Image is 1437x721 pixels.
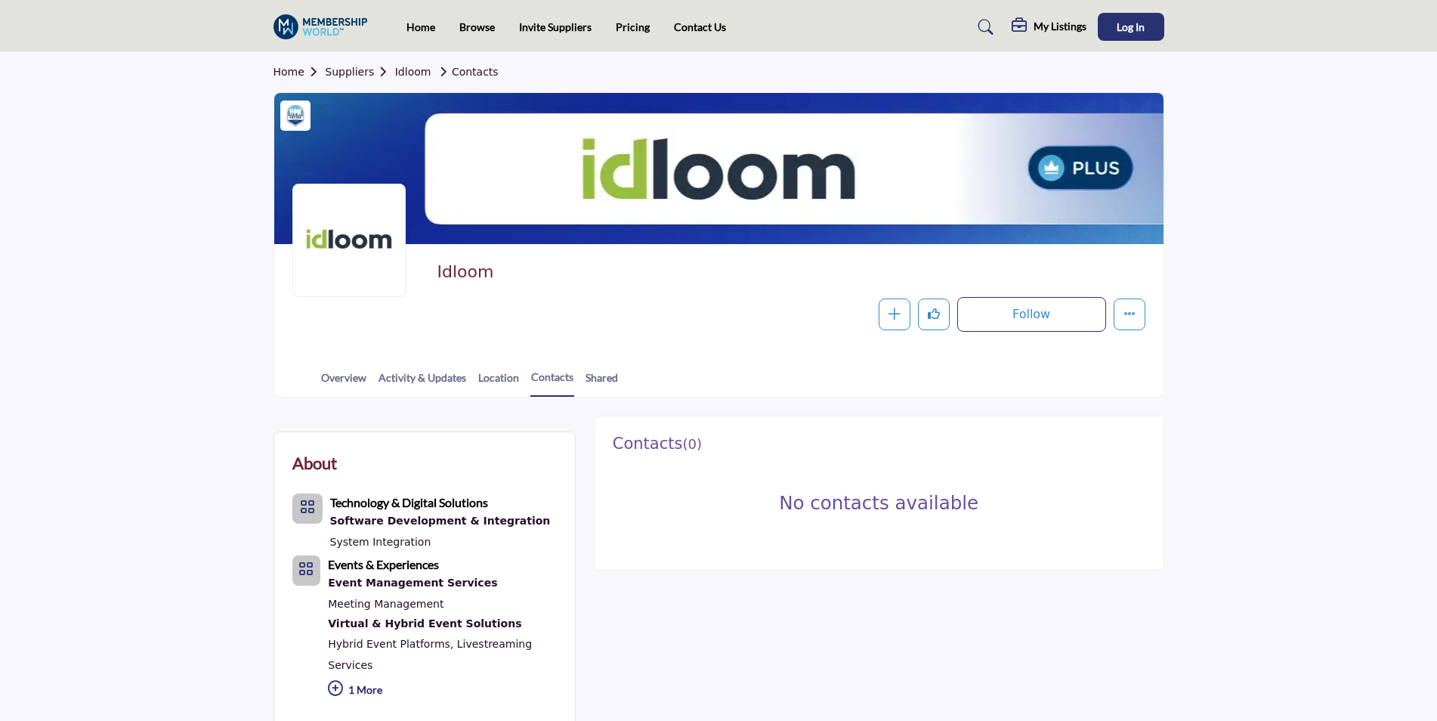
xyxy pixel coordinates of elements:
[330,497,488,509] a: Technology & Digital Solutions
[519,20,592,33] a: Invite Suppliers
[616,20,650,33] a: Pricing
[273,66,326,78] a: Home
[682,436,702,452] span: ( )
[328,574,556,593] div: Planning, logistics, and event registration.
[328,598,443,610] a: Meeting Management
[613,435,702,453] h3: Contacts
[651,492,1108,514] h3: No contacts available
[330,512,551,531] div: Custom software builds and system integrations.
[957,297,1106,332] button: Follow
[292,450,337,475] h2: About
[437,262,852,282] h2: Idloom
[585,370,619,396] a: Shared
[1012,18,1086,36] div: My Listings
[406,20,435,33] a: Home
[328,559,439,571] a: Events & Experiences
[477,370,520,396] a: Location
[434,66,499,78] a: Contacts
[1117,20,1145,33] span: Log In
[378,370,467,396] a: Activity & Updates
[330,495,488,509] b: Technology & Digital Solutions
[292,555,321,586] button: Category Icon
[918,299,950,330] button: Like
[328,614,556,634] a: Virtual & Hybrid Event Solutions
[325,66,394,78] a: Suppliers
[284,104,307,127] img: Vetted Partners
[328,676,556,708] p: 1 More
[1098,13,1164,41] button: Log In
[328,557,439,571] b: Events & Experiences
[395,66,431,78] a: Idloom
[292,494,323,524] button: Category Icon
[1114,299,1145,330] button: More details
[1034,20,1086,33] h5: My Listings
[320,370,367,396] a: Overview
[688,436,696,452] span: 0
[674,20,726,33] a: Contact Us
[963,15,1003,39] a: Search
[328,638,453,650] a: Hybrid Event Platforms,
[328,614,556,634] div: Digital tools and platforms for hybrid and virtual events.
[328,574,556,593] a: Event Management Services
[330,512,551,531] a: Software Development & Integration
[330,536,431,548] a: System Integration
[273,14,375,39] img: site Logo
[530,369,574,397] a: Contacts
[459,20,495,33] a: Browse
